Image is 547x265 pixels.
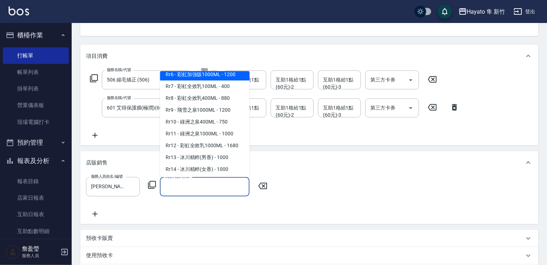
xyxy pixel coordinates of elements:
[22,252,58,259] p: 服務人員
[160,140,249,152] span: Rr12 - 彩虹全效乳1000ML - 1680
[86,159,108,167] p: 店販銷售
[3,47,69,64] a: 打帳單
[160,175,249,187] span: Rr15 - 天空之泉400ml - 800
[86,234,113,242] p: 預收卡販賣
[3,206,69,223] a: 互助日報表
[160,80,249,92] span: Rr7 - 彩虹全效乳100ML - 400
[160,116,249,128] span: Rr10 - 綠洲之泉400ML - 750
[456,4,508,19] button: Hayato 隼 新竹
[3,26,69,45] button: 櫃檯作業
[201,67,208,73] label: 價格
[160,104,249,116] span: Rr9 - 飛雪之泉1000ML - 1200
[86,52,108,60] p: 項目消費
[467,7,505,16] div: Hayato 隼 新竹
[6,245,20,259] img: Person
[3,64,69,80] a: 帳單列表
[160,128,249,140] span: Rr11 - 綠洲之泉1000ML - 1000
[3,223,69,240] a: 互助點數明細
[160,69,249,80] span: Rr6 - 彩虹加強版1000ML - 1200
[22,245,58,252] h5: 詹盈瑩
[107,67,131,73] label: 服務名稱/代號
[91,174,123,179] label: 服務人員姓名/編號
[107,95,131,101] label: 服務名稱/代號
[80,151,538,174] div: 店販銷售
[3,114,69,130] a: 現場電腦打卡
[3,133,69,152] button: 預約管理
[160,92,249,104] span: Rr8 - 彩虹全效乳400ML - 880
[86,252,113,259] p: 使用預收卡
[80,45,538,68] div: 項目消費
[3,173,69,190] a: 報表目錄
[80,247,538,264] div: 使用預收卡
[3,152,69,170] button: 報表及分析
[405,74,417,86] button: Open
[160,152,249,163] span: Rr13 - 冰川精粹(男香) - 1000
[80,230,538,247] div: 預收卡販賣
[511,5,538,18] button: 登出
[405,102,417,114] button: Open
[3,97,69,113] a: 營業儀表板
[438,4,452,19] button: save
[160,163,249,175] span: Rr14 - 冰川精粹(女香) - 1000
[3,190,69,206] a: 店家日報表
[3,80,69,97] a: 掛單列表
[9,6,29,15] img: Logo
